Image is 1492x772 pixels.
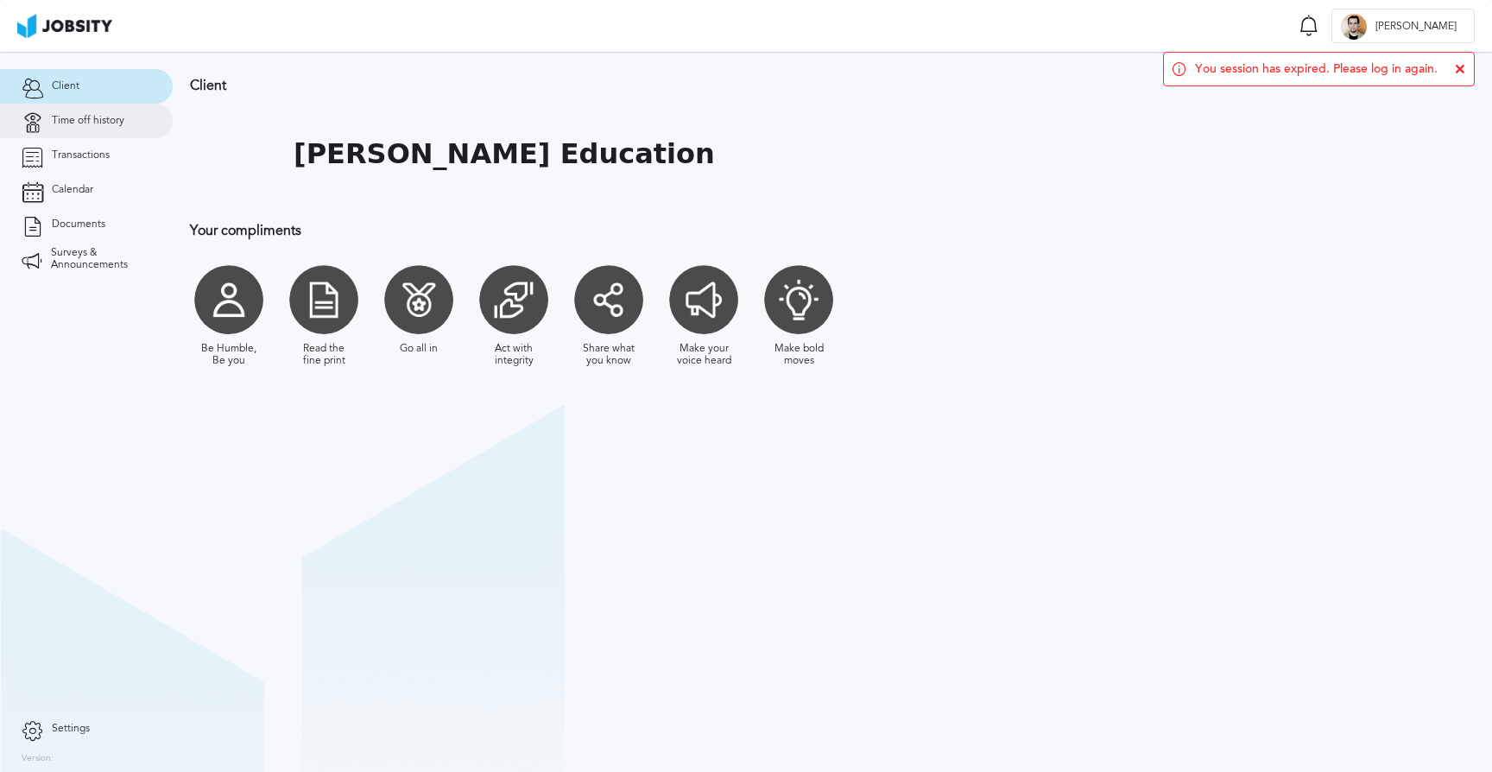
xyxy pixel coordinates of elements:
[52,184,93,196] span: Calendar
[199,343,259,367] div: Be Humble, Be you
[1195,62,1438,76] span: You session has expired. Please log in again.
[52,149,110,161] span: Transactions
[52,218,105,231] span: Documents
[52,80,79,92] span: Client
[294,138,715,170] h1: [PERSON_NAME] Education
[17,14,112,38] img: ab4bad089aa723f57921c736e9817d99.png
[22,754,54,764] label: Version:
[190,78,1127,93] h3: Client
[52,723,90,735] span: Settings
[51,247,151,271] span: Surveys & Announcements
[768,343,829,367] div: Make bold moves
[400,343,438,355] div: Go all in
[294,343,354,367] div: Read the fine print
[190,223,1127,238] h3: Your compliments
[484,343,544,367] div: Act with integrity
[52,115,124,127] span: Time off history
[578,343,639,367] div: Share what you know
[1367,21,1465,33] span: [PERSON_NAME]
[673,343,734,367] div: Make your voice heard
[1331,9,1475,43] button: J[PERSON_NAME]
[1341,14,1367,40] div: J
